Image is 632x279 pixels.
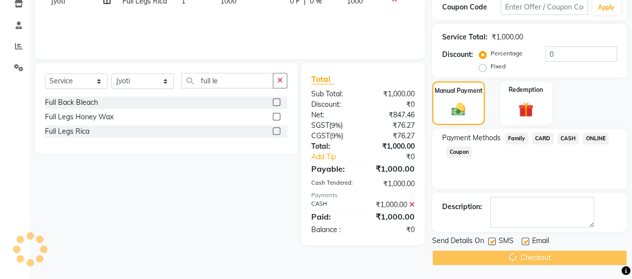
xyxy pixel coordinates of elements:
[304,99,363,110] div: Discount:
[304,211,363,223] div: Paid:
[558,133,579,144] span: CASH
[311,74,334,84] span: Total
[363,110,422,120] div: ₹847.46
[514,100,538,119] img: _gift.svg
[363,163,422,175] div: ₹1,000.00
[492,32,523,42] div: ₹1,000.00
[311,191,415,200] div: Payments
[363,131,422,141] div: ₹76.27
[583,133,609,144] span: ONLINE
[532,236,549,248] span: Email
[505,133,528,144] span: Family
[499,236,514,248] span: SMS
[363,211,422,223] div: ₹1,000.00
[442,2,501,12] div: Coupon Code
[532,133,554,144] span: CARD
[363,179,422,189] div: ₹1,000.00
[363,141,422,152] div: ₹1,000.00
[304,131,363,141] div: ( )
[491,49,523,58] label: Percentage
[447,101,470,117] img: _cash.svg
[363,120,422,131] div: ₹76.27
[363,200,422,210] div: ₹1,000.00
[45,112,113,122] div: Full Legs Honey Wax
[45,126,89,137] div: Full Legs Rica
[304,141,363,152] div: Total:
[45,97,98,108] div: Full Back Bleach
[311,131,330,140] span: CGST
[332,132,341,140] span: 9%
[331,121,341,129] span: 9%
[304,110,363,120] div: Net:
[446,146,472,158] span: Coupon
[363,89,422,99] div: ₹1,000.00
[442,133,501,143] span: Payment Methods
[304,152,373,162] a: Add Tip
[304,89,363,99] div: Sub Total:
[311,121,329,130] span: SGST
[491,62,506,71] label: Fixed
[304,200,363,210] div: CASH
[435,86,483,95] label: Manual Payment
[373,152,422,162] div: ₹0
[432,236,484,248] span: Send Details On
[442,49,473,60] div: Discount:
[509,85,543,94] label: Redemption
[442,202,482,212] div: Description:
[442,32,488,42] div: Service Total:
[304,225,363,235] div: Balance :
[363,225,422,235] div: ₹0
[304,179,363,189] div: Cash Tendered:
[304,163,363,175] div: Payable:
[304,120,363,131] div: ( )
[363,99,422,110] div: ₹0
[181,73,273,88] input: Search or Scan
